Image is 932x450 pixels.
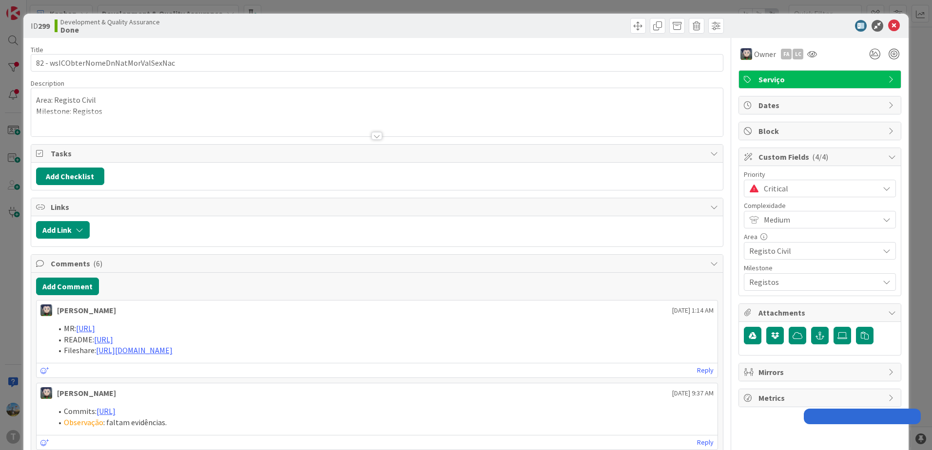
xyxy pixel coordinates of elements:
img: LS [740,48,752,60]
span: ( 6 ) [93,259,102,268]
span: Links [51,201,705,213]
button: Add Link [36,221,90,239]
span: Registos [749,275,874,289]
span: Critical [764,182,874,195]
span: Block [758,125,883,137]
span: Attachments [758,307,883,319]
span: Medium [764,213,874,226]
li: README: [52,334,714,345]
div: LC [793,49,803,59]
span: Development & Quality Assurance [60,18,160,26]
span: Mirrors [758,366,883,378]
div: Complexidade [744,202,896,209]
span: Owner [754,48,776,60]
b: 299 [38,21,50,31]
li: Fileshare: [52,345,714,356]
p: Milestone: Registos [36,106,718,117]
span: [DATE] 1:14 AM [672,305,714,316]
span: Comments [51,258,705,269]
span: Serviço [758,74,883,85]
span: Tasks [51,148,705,159]
span: ( 4/4 ) [812,152,828,162]
a: Reply [697,364,714,376]
li: : faltam evidências. [52,417,714,428]
a: [URL] [76,323,95,333]
a: [URL] [94,335,113,344]
p: Area: Registo Civil [36,94,718,106]
div: [PERSON_NAME] [57,387,116,399]
button: Add Comment [36,278,99,295]
button: Add Checklist [36,168,104,185]
div: Priority [744,171,896,178]
b: Done [60,26,160,34]
input: type card name here... [31,54,723,72]
div: FA [781,49,792,59]
a: [URL][DOMAIN_NAME] [96,345,173,355]
div: [PERSON_NAME] [57,304,116,316]
span: Observação [64,417,103,427]
li: MR: [52,323,714,334]
span: [DATE] 9:37 AM [672,388,714,398]
span: ID [31,20,50,32]
span: Custom Fields [758,151,883,163]
a: Reply [697,436,714,449]
span: Metrics [758,392,883,404]
img: LS [40,304,52,316]
span: Dates [758,99,883,111]
label: Title [31,45,43,54]
span: Description [31,79,64,88]
div: Milestone [744,264,896,271]
div: Area [744,233,896,240]
span: Registo Civil [749,244,874,258]
a: [URL] [97,406,116,416]
li: Commits: [52,406,714,417]
img: LS [40,387,52,399]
